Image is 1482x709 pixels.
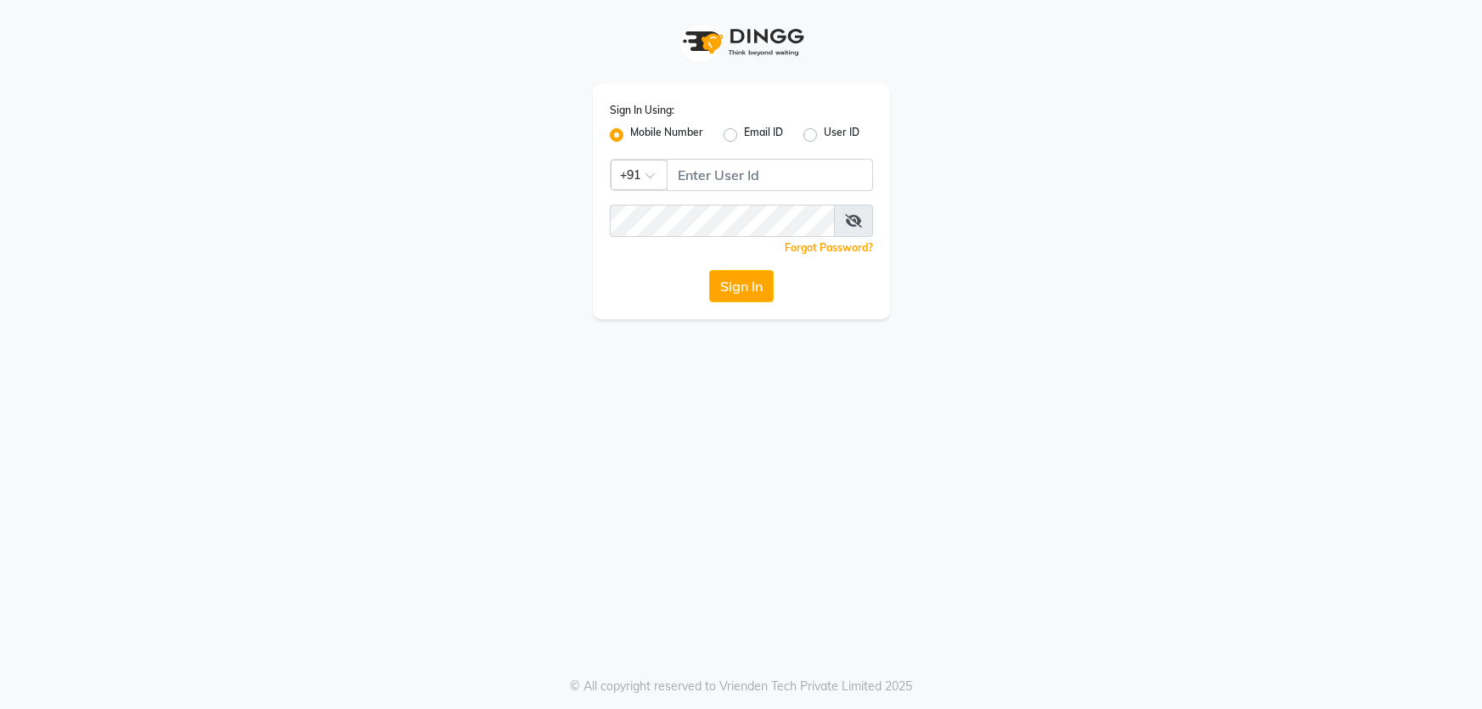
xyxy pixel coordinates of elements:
[610,205,835,237] input: Username
[785,241,873,254] a: Forgot Password?
[667,159,873,191] input: Username
[630,125,703,145] label: Mobile Number
[744,125,783,145] label: Email ID
[673,17,809,67] img: logo1.svg
[709,270,774,302] button: Sign In
[824,125,859,145] label: User ID
[610,103,674,118] label: Sign In Using:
